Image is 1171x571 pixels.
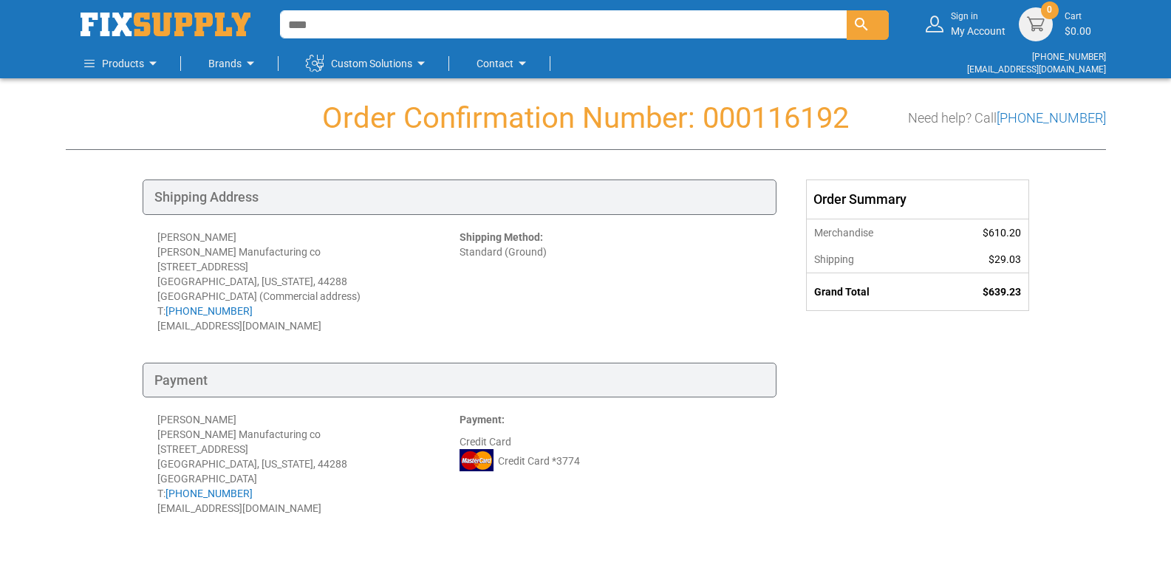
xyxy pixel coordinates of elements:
[1065,25,1091,37] span: $0.00
[157,230,460,333] div: [PERSON_NAME] [PERSON_NAME] Manufacturing co [STREET_ADDRESS] [GEOGRAPHIC_DATA], [US_STATE], 4428...
[498,454,580,468] span: Credit Card *3774
[1047,4,1052,16] span: 0
[1032,52,1106,62] a: [PHONE_NUMBER]
[81,13,250,36] img: Fix Industrial Supply
[1065,10,1091,23] small: Cart
[143,179,776,215] div: Shipping Address
[460,414,505,425] strong: Payment:
[847,10,889,40] button: Search
[951,10,1006,38] div: My Account
[84,49,162,78] a: Products
[460,230,762,333] div: Standard (Ground)
[983,286,1021,298] span: $639.23
[306,49,430,78] a: Custom Solutions
[951,10,1006,23] small: Sign in
[165,488,253,499] a: [PHONE_NUMBER]
[460,449,494,471] img: MC
[814,286,870,298] strong: Grand Total
[66,102,1106,134] h1: Order Confirmation Number: 000116192
[208,49,259,78] a: Brands
[989,253,1021,265] span: $29.03
[165,305,253,317] a: [PHONE_NUMBER]
[143,363,776,398] div: Payment
[807,219,935,246] th: Merchandise
[157,412,460,516] div: [PERSON_NAME] [PERSON_NAME] Manufacturing co [STREET_ADDRESS] [GEOGRAPHIC_DATA], [US_STATE], 4428...
[460,231,543,243] strong: Shipping Method:
[460,412,762,516] div: Credit Card
[967,64,1106,75] a: [EMAIL_ADDRESS][DOMAIN_NAME]
[908,111,1106,126] h3: Need help? Call
[983,227,1021,239] span: $610.20
[997,110,1106,126] a: [PHONE_NUMBER]
[81,13,250,36] a: store logo
[477,49,531,78] a: Contact
[807,246,935,273] th: Shipping
[807,180,1028,219] div: Order Summary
